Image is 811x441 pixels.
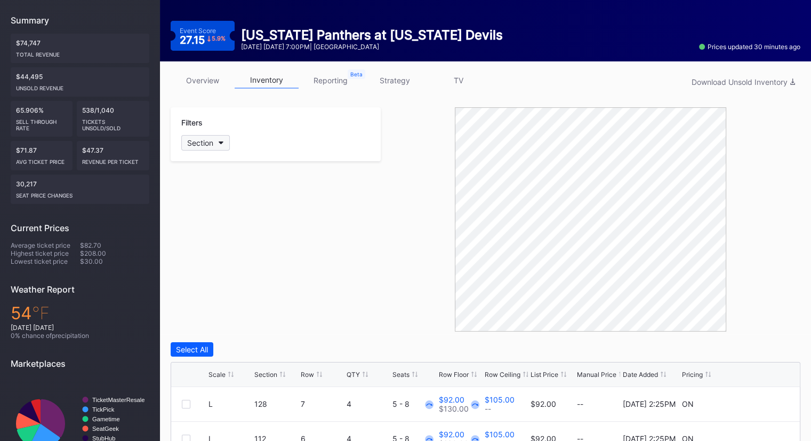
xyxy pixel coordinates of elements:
[686,75,800,89] button: Download Unsold Inventory
[11,67,149,97] div: $44,495
[11,241,80,249] div: Average ticket price
[181,135,230,151] button: Section
[363,72,427,89] a: strategy
[299,72,363,89] a: reporting
[235,72,299,89] a: inventory
[682,399,694,408] div: ON
[180,35,226,45] div: 27.15
[623,371,658,379] div: Date Added
[301,399,344,408] div: 7
[254,371,277,379] div: Section
[11,332,149,340] div: 0 % chance of precipitation
[92,406,115,413] text: TickPick
[176,345,208,354] div: Select All
[485,371,520,379] div: Row Ceiling
[301,371,314,379] div: Row
[180,27,216,35] div: Event Score
[682,371,703,379] div: Pricing
[577,399,620,408] div: --
[11,34,149,63] div: $74,747
[699,43,800,51] div: Prices updated 30 minutes ago
[16,81,144,91] div: Unsold Revenue
[82,154,144,165] div: Revenue per ticket
[11,303,149,324] div: 54
[485,430,515,439] div: $105.00
[577,371,616,379] div: Manual Price
[427,72,491,89] a: TV
[485,404,515,413] div: --
[11,249,80,257] div: Highest ticket price
[92,397,144,403] text: TicketMasterResale
[11,324,149,332] div: [DATE] [DATE]
[92,426,119,432] text: SeatGeek
[212,36,226,42] div: 5.9 %
[439,395,469,404] div: $92.00
[392,399,436,408] div: 5 - 8
[11,141,73,170] div: $71.87
[80,241,149,249] div: $82.70
[11,175,149,204] div: 30,217
[11,101,73,137] div: 65.906%
[171,342,213,357] button: Select All
[439,371,469,379] div: Row Floor
[254,399,298,408] div: 128
[77,101,149,137] div: 538/1,040
[77,141,149,170] div: $47.37
[241,27,503,43] div: [US_STATE] Panthers at [US_STATE] Devils
[347,371,360,379] div: QTY
[692,77,795,86] div: Download Unsold Inventory
[439,430,469,439] div: $92.00
[531,371,558,379] div: List Price
[11,257,80,265] div: Lowest ticket price
[16,154,67,165] div: Avg ticket price
[187,138,213,147] div: Section
[92,416,120,422] text: Gametime
[11,223,149,233] div: Current Prices
[11,358,149,369] div: Marketplaces
[623,399,676,408] div: [DATE] 2:25PM
[16,188,144,199] div: seat price changes
[439,404,469,413] div: $130.00
[11,15,149,26] div: Summary
[392,371,409,379] div: Seats
[80,257,149,265] div: $30.00
[181,118,370,127] div: Filters
[171,72,235,89] a: overview
[208,371,226,379] div: Scale
[32,303,50,324] span: ℉
[11,284,149,295] div: Weather Report
[485,395,515,404] div: $105.00
[347,399,390,408] div: 4
[241,43,503,51] div: [DATE] [DATE] 7:00PM | [GEOGRAPHIC_DATA]
[80,249,149,257] div: $208.00
[82,114,144,131] div: Tickets Unsold/Sold
[16,114,67,131] div: Sell Through Rate
[531,399,556,408] div: $92.00
[16,47,144,58] div: Total Revenue
[208,399,213,408] div: L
